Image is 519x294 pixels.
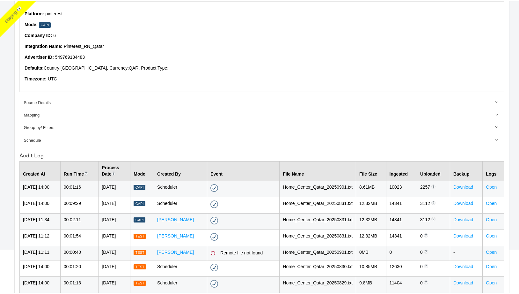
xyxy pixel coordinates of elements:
[154,259,207,275] td: Scheduler
[20,245,61,259] td: [DATE] 11:11
[154,160,207,179] th: Created By
[486,232,497,237] a: Open
[417,245,450,259] td: 0
[486,263,497,268] a: Open
[134,232,146,238] div: Test
[483,160,504,179] th: Logs
[19,108,504,120] a: Mapping
[280,160,356,179] th: File Name
[19,120,504,133] a: Group by/ Filters
[20,228,61,245] td: [DATE] 11:12
[154,179,207,196] td: Scheduler
[386,259,417,275] td: 12630
[25,64,499,70] p: Country: [GEOGRAPHIC_DATA] , Currency: QAR , Product Type:
[60,259,99,275] td: 00:01:20
[207,160,280,179] th: Event
[417,259,450,275] td: 0
[134,184,145,189] div: Capi
[386,245,417,259] td: 0
[134,216,145,222] div: Capi
[453,263,473,268] a: Download
[24,99,501,105] div: Source Details
[386,228,417,245] td: 14341
[134,279,146,285] div: Test
[386,196,417,212] td: 14341
[280,275,356,291] td: Home_Center_Qatar_20250829.txt
[19,133,504,145] a: Schedule
[356,228,386,245] td: 12.32 MB
[99,160,130,179] th: Process Date
[453,232,473,237] a: Download
[20,212,61,228] td: [DATE] 11:34
[157,232,194,237] a: [PERSON_NAME]
[356,160,386,179] th: File Size
[60,245,99,259] td: 00:00:40
[25,53,54,58] strong: Advertiser ID :
[99,179,130,196] td: [DATE]
[25,75,499,81] p: UTC
[453,279,473,284] a: Download
[60,228,99,245] td: 00:01:54
[356,245,386,259] td: 0 MB
[417,212,450,228] td: 3112
[99,196,130,212] td: [DATE]
[99,275,130,291] td: [DATE]
[280,196,356,212] td: Home_Center_Qatar_20250831.txt
[486,183,497,188] a: Open
[417,196,450,212] td: 3112
[356,179,386,196] td: 8.61 MB
[19,151,504,158] div: Audit Log
[386,179,417,196] td: 10023
[486,200,497,205] a: Open
[25,21,38,26] strong: Mode:
[154,275,207,291] td: Scheduler
[356,259,386,275] td: 10.85 MB
[25,75,47,80] strong: Timezone:
[99,245,130,259] td: [DATE]
[417,160,450,179] th: Uploaded
[20,179,61,196] td: [DATE] 14:00
[450,160,482,179] th: Backup
[386,275,417,291] td: 11404
[130,160,154,179] th: Mode
[280,259,356,275] td: Home_Center_Qatar_20250830.txt
[25,42,499,49] p: Pinterest_RN_Qatar
[486,216,497,221] a: Open
[453,200,473,205] a: Download
[157,216,194,221] a: [PERSON_NAME]
[280,228,356,245] td: Home_Center_Qatar_20250831.txt
[486,279,497,284] a: Open
[39,21,51,26] div: Capi
[25,64,44,69] strong: Defaults:
[450,245,482,259] td: -
[134,263,146,268] div: Test
[20,275,61,291] td: [DATE] 14:00
[24,124,501,130] div: Group by/ Filters
[24,111,501,117] div: Mapping
[20,196,61,212] td: [DATE] 14:00
[24,136,501,142] div: Schedule
[280,212,356,228] td: Home_Center_Qatar_20250831.txt
[19,95,504,108] a: Source Details
[417,275,450,291] td: 0
[25,10,499,16] p: pinterest
[60,275,99,291] td: 00:01:13
[60,160,99,179] th: Run Time
[280,245,356,259] td: Home_Center_Qatar_20250901.txt
[99,259,130,275] td: [DATE]
[60,212,99,228] td: 00:02:11
[157,248,194,253] a: [PERSON_NAME]
[60,179,99,196] td: 00:01:16
[453,183,473,188] a: Download
[25,53,499,59] p: 549769134483
[453,216,473,221] a: Download
[60,196,99,212] td: 00:09:29
[356,275,386,291] td: 9.8 MB
[386,160,417,179] th: Ingested
[154,196,207,212] td: Scheduler
[356,196,386,212] td: 12.32 MB
[99,212,130,228] td: [DATE]
[386,212,417,228] td: 14341
[25,32,52,37] strong: Company ID:
[417,179,450,196] td: 2257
